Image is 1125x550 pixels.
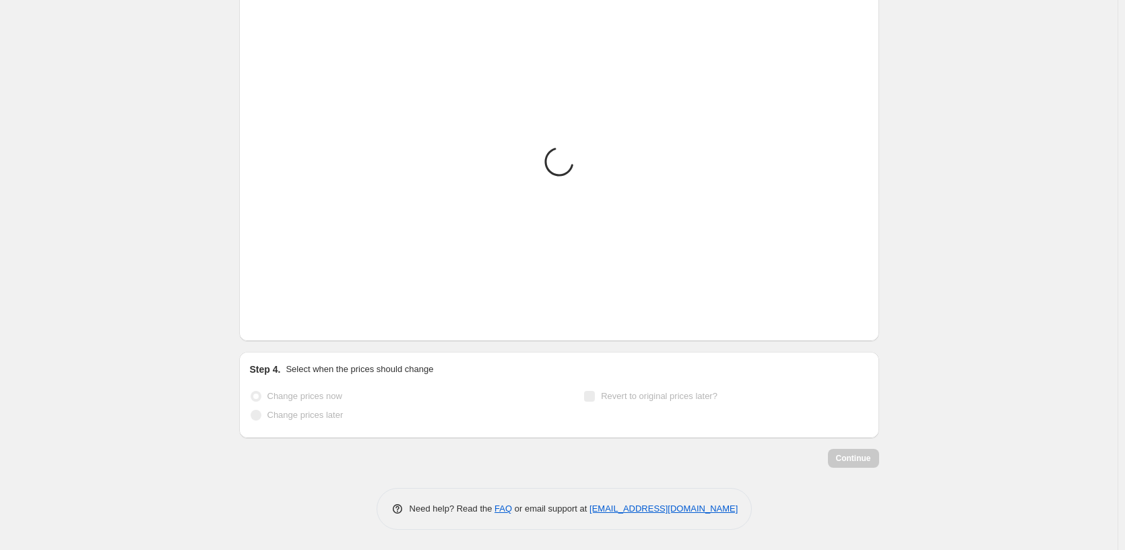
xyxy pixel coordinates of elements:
[286,363,433,376] p: Select when the prices should change
[512,503,589,514] span: or email support at
[250,363,281,376] h2: Step 4.
[267,391,342,401] span: Change prices now
[494,503,512,514] a: FAQ
[410,503,495,514] span: Need help? Read the
[601,391,717,401] span: Revert to original prices later?
[589,503,738,514] a: [EMAIL_ADDRESS][DOMAIN_NAME]
[267,410,344,420] span: Change prices later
